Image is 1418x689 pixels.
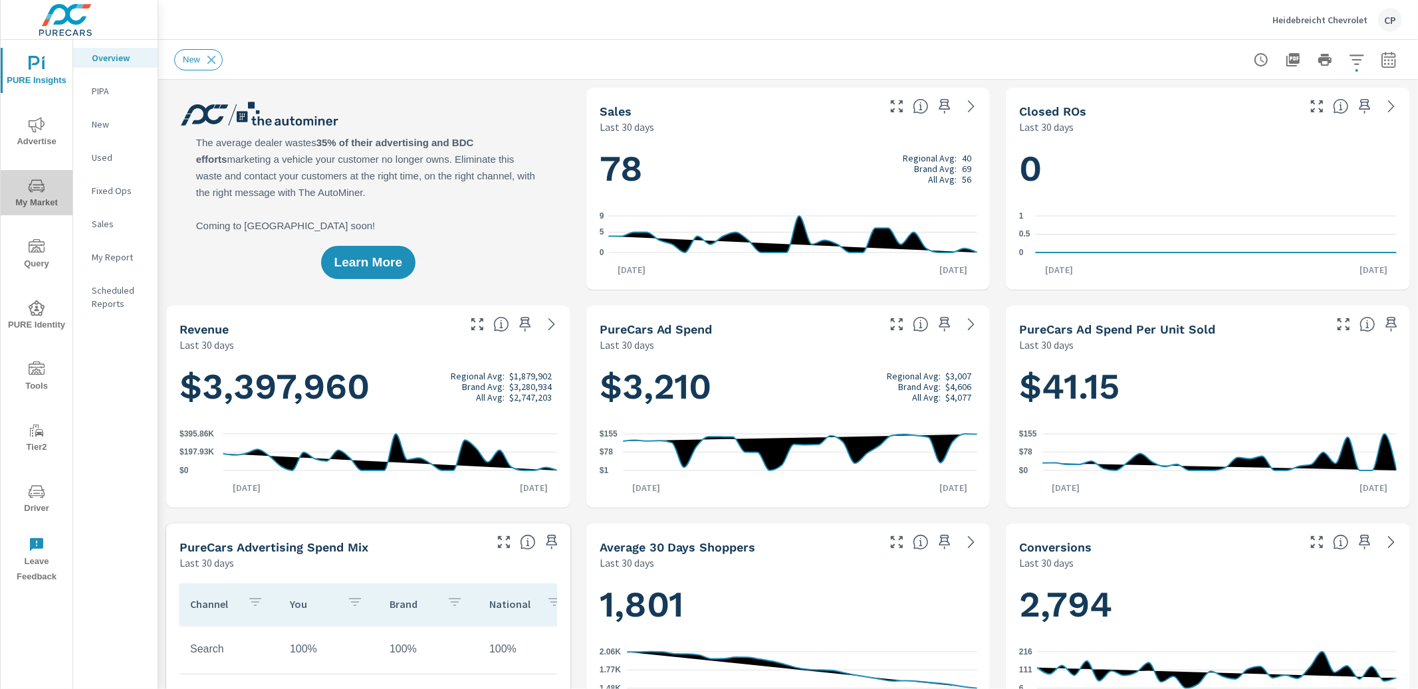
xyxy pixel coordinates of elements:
[600,647,621,656] text: 2.06K
[509,371,552,381] p: $1,879,902
[600,119,654,135] p: Last 30 days
[1306,96,1328,117] button: Make Fullscreen
[476,392,505,403] p: All Avg:
[493,316,509,332] span: Total sales revenue over the selected date range. [Source: This data is sourced from the dealer’s...
[73,181,158,201] div: Fixed Ops
[92,184,147,197] p: Fixed Ops
[1280,47,1306,73] button: "Export Report to PDF"
[912,392,941,403] p: All Avg:
[467,314,488,335] button: Make Fullscreen
[1019,540,1092,554] h5: Conversions
[945,371,971,381] p: $3,007
[179,429,214,439] text: $395.86K
[962,174,971,185] p: 56
[600,211,604,221] text: 9
[390,597,436,611] p: Brand
[930,481,977,494] p: [DATE]
[92,217,147,231] p: Sales
[1378,8,1402,32] div: CP
[886,96,907,117] button: Make Fullscreen
[1019,146,1397,191] h1: 0
[913,98,929,114] span: Number of vehicles sold by the dealership over the selected date range. [Source: This data is sou...
[493,532,515,553] button: Make Fullscreen
[961,96,982,117] a: See more details in report
[1019,337,1074,353] p: Last 30 days
[600,337,654,353] p: Last 30 days
[520,534,536,550] span: This table looks at how you compare to the amount of budget you spend per channel as opposed to y...
[1019,429,1037,439] text: $155
[174,49,223,70] div: New
[961,532,982,553] a: See more details in report
[928,174,957,185] p: All Avg:
[1043,481,1090,494] p: [DATE]
[930,263,977,276] p: [DATE]
[1019,364,1397,409] h1: $41.15
[1359,316,1375,332] span: Average cost of advertising per each vehicle sold at the dealer over the selected date range. The...
[1019,466,1028,475] text: $0
[913,534,929,550] span: A rolling 30 day total of daily Shoppers on the dealership website, averaged over the selected da...
[934,314,955,335] span: Save this to your personalized report
[5,361,68,394] span: Tools
[92,51,147,64] p: Overview
[92,118,147,131] p: New
[5,178,68,211] span: My Market
[5,423,68,455] span: Tier2
[934,532,955,553] span: Save this to your personalized report
[179,555,234,571] p: Last 30 days
[600,448,613,457] text: $78
[515,314,536,335] span: Save this to your personalized report
[1019,555,1074,571] p: Last 30 days
[600,582,977,627] h1: 1,801
[945,392,971,403] p: $4,077
[5,300,68,333] span: PURE Identity
[279,633,379,666] td: 100%
[600,466,609,475] text: $1
[511,481,557,494] p: [DATE]
[1019,582,1397,627] h1: 2,794
[1375,47,1402,73] button: Select Date Range
[1019,119,1074,135] p: Last 30 days
[1019,248,1024,257] text: 0
[175,54,208,64] span: New
[179,364,557,409] h1: $3,397,960
[462,381,505,392] p: Brand Avg:
[5,239,68,272] span: Query
[1344,47,1370,73] button: Apply Filters
[179,448,214,457] text: $197.93K
[321,246,415,279] button: Learn More
[600,364,977,409] h1: $3,210
[334,256,402,268] span: Learn More
[1306,532,1328,553] button: Make Fullscreen
[479,633,578,666] td: 100%
[541,314,562,335] a: See more details in report
[600,248,604,257] text: 0
[886,532,907,553] button: Make Fullscreen
[934,96,955,117] span: Save this to your personalized report
[509,381,552,392] p: $3,280,934
[898,381,941,392] p: Brand Avg:
[600,146,977,191] h1: 78
[5,484,68,516] span: Driver
[600,666,621,675] text: 1.77K
[1354,96,1375,117] span: Save this to your personalized report
[1381,314,1402,335] span: Save this to your personalized report
[379,633,479,666] td: 100%
[489,597,536,611] p: National
[914,163,957,174] p: Brand Avg:
[5,117,68,149] span: Advertise
[179,540,368,554] h5: PureCars Advertising Spend Mix
[945,381,971,392] p: $4,606
[190,597,237,611] p: Channel
[1019,665,1032,674] text: 111
[1381,532,1402,553] a: See more details in report
[92,84,147,98] p: PIPA
[541,532,562,553] span: Save this to your personalized report
[1333,534,1349,550] span: The number of dealer-specified goals completed by a visitor. [Source: This data is provided by th...
[179,337,234,353] p: Last 30 days
[1,40,72,590] div: nav menu
[73,280,158,314] div: Scheduled Reports
[73,48,158,68] div: Overview
[1350,263,1397,276] p: [DATE]
[1019,647,1032,656] text: 216
[290,597,336,611] p: You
